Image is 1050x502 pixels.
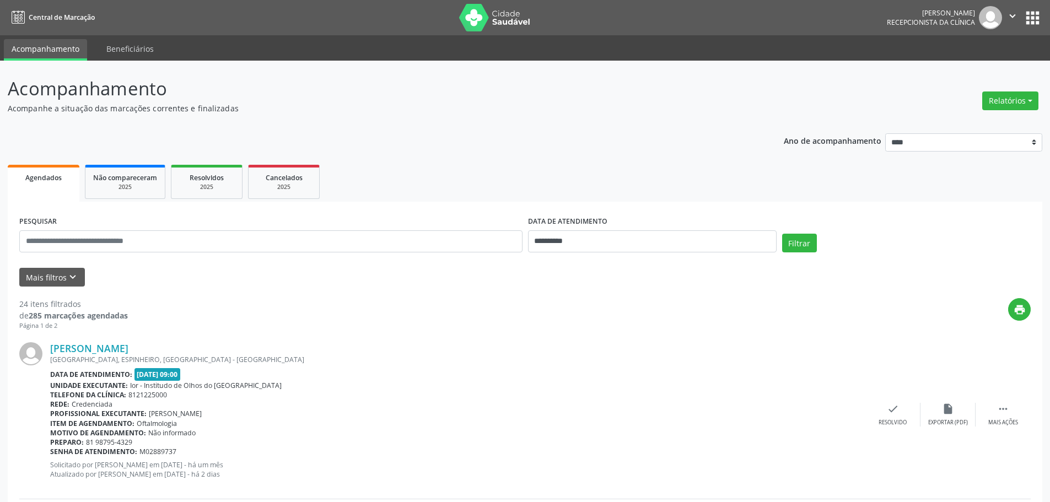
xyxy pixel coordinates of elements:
[4,39,87,61] a: Acompanhamento
[988,419,1018,427] div: Mais ações
[50,438,84,447] b: Preparo:
[887,8,975,18] div: [PERSON_NAME]
[29,310,128,321] strong: 285 marcações agendadas
[50,409,147,418] b: Profissional executante:
[99,39,161,58] a: Beneficiários
[50,428,146,438] b: Motivo de agendamento:
[1008,298,1031,321] button: print
[130,381,282,390] span: Ior - Institudo de Olhos do [GEOGRAPHIC_DATA]
[19,342,42,365] img: img
[928,419,968,427] div: Exportar (PDF)
[19,268,85,287] button: Mais filtroskeyboard_arrow_down
[29,13,95,22] span: Central de Marcação
[879,419,907,427] div: Resolvido
[50,342,128,354] a: [PERSON_NAME]
[19,321,128,331] div: Página 1 de 2
[8,75,732,102] p: Acompanhamento
[1006,10,1019,22] i: 
[942,403,954,415] i: insert_drive_file
[1023,8,1042,28] button: apps
[190,173,224,182] span: Resolvidos
[128,390,167,400] span: 8121225000
[67,271,79,283] i: keyboard_arrow_down
[179,183,234,191] div: 2025
[19,213,57,230] label: PESQUISAR
[782,234,817,252] button: Filtrar
[139,447,176,456] span: M02889737
[25,173,62,182] span: Agendados
[8,8,95,26] a: Central de Marcação
[979,6,1002,29] img: img
[19,310,128,321] div: de
[50,400,69,409] b: Rede:
[1014,304,1026,316] i: print
[784,133,881,147] p: Ano de acompanhamento
[256,183,311,191] div: 2025
[50,460,865,479] p: Solicitado por [PERSON_NAME] em [DATE] - há um mês Atualizado por [PERSON_NAME] em [DATE] - há 2 ...
[528,213,607,230] label: DATA DE ATENDIMENTO
[93,173,157,182] span: Não compareceram
[50,355,865,364] div: [GEOGRAPHIC_DATA], ESPINHEIRO, [GEOGRAPHIC_DATA] - [GEOGRAPHIC_DATA]
[148,428,196,438] span: Não informado
[19,298,128,310] div: 24 itens filtrados
[149,409,202,418] span: [PERSON_NAME]
[982,91,1038,110] button: Relatórios
[137,419,177,428] span: Oftalmologia
[266,173,303,182] span: Cancelados
[50,381,128,390] b: Unidade executante:
[93,183,157,191] div: 2025
[72,400,112,409] span: Credenciada
[134,368,181,381] span: [DATE] 09:00
[50,447,137,456] b: Senha de atendimento:
[997,403,1009,415] i: 
[86,438,132,447] span: 81 98795-4329
[50,390,126,400] b: Telefone da clínica:
[887,18,975,27] span: Recepcionista da clínica
[1002,6,1023,29] button: 
[50,419,134,428] b: Item de agendamento:
[887,403,899,415] i: check
[8,102,732,114] p: Acompanhe a situação das marcações correntes e finalizadas
[50,370,132,379] b: Data de atendimento:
